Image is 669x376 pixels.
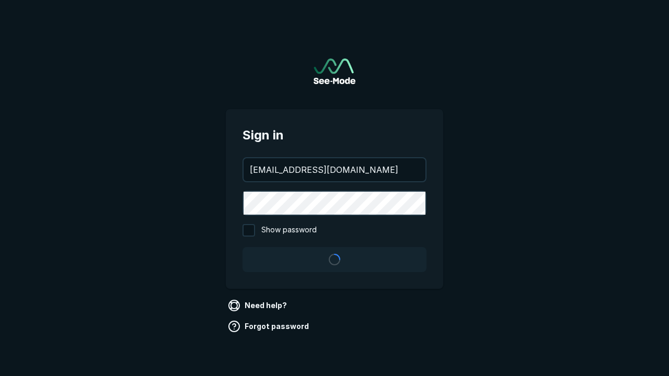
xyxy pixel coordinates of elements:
a: Forgot password [226,318,313,335]
a: Go to sign in [314,58,355,84]
a: Need help? [226,297,291,314]
span: Show password [261,224,317,237]
input: your@email.com [244,158,425,181]
img: See-Mode Logo [314,58,355,84]
span: Sign in [243,126,426,145]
